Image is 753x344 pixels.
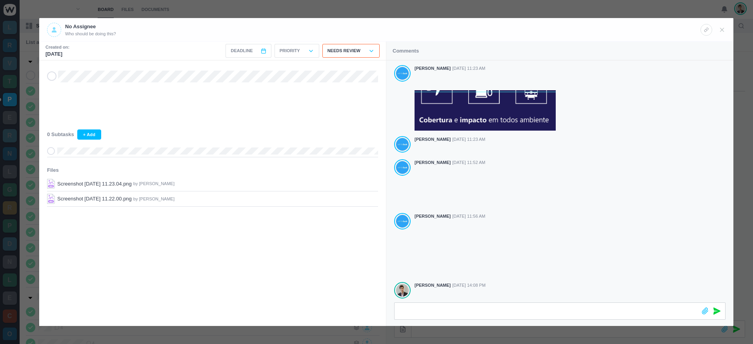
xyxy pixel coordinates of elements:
span: Deadline [231,47,253,54]
p: [DATE] [45,50,69,58]
p: Needs Review [327,47,360,54]
p: Comments [393,47,419,55]
span: Who should be doing this? [65,31,116,37]
p: Priority [280,47,300,54]
p: No Assignee [65,23,116,31]
small: Created on: [45,44,69,51]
